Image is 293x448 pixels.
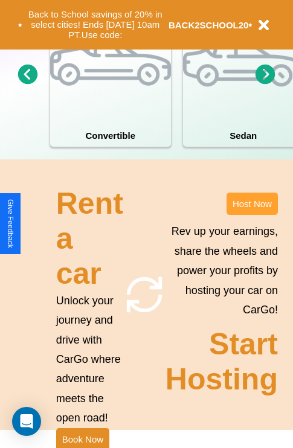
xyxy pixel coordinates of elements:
h4: Convertible [50,124,171,147]
button: Host Now [227,193,278,215]
h2: Rent a car [56,186,123,291]
button: Back to School savings of 20% in select cities! Ends [DATE] 10am PT.Use code: [22,6,169,43]
b: BACK2SCHOOL20 [169,20,249,30]
p: Unlock your journey and drive with CarGo where adventure meets the open road! [56,291,123,428]
div: Give Feedback [6,199,14,248]
p: Rev up your earnings, share the wheels and power your profits by hosting your car on CarGo! [166,222,278,319]
h2: Start Hosting [166,327,278,397]
div: Open Intercom Messenger [12,407,41,436]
